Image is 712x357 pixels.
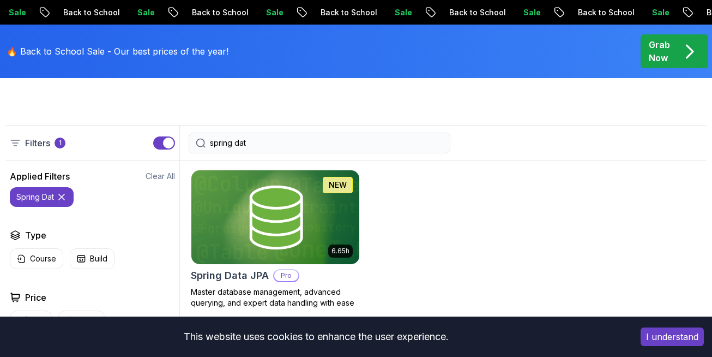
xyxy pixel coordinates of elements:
p: Course [30,253,56,264]
button: Clear All [146,171,175,182]
p: Master database management, advanced querying, and expert data handling with ease [191,287,360,308]
button: Pro [10,311,52,332]
input: Search Java, React, Spring boot ... [210,138,443,148]
p: Filters [25,136,50,150]
a: Spring Data JPA card6.65hNEWSpring Data JPAProMaster database management, advanced querying, and ... [191,170,360,308]
h2: Type [25,229,46,242]
img: Spring Data JPA card [191,170,359,264]
p: Back to School [438,7,512,18]
p: Grab Now [649,38,670,64]
p: Sale [512,7,547,18]
p: 🔥 Back to School Sale - Our best prices of the year! [7,45,228,58]
p: Back to School [310,7,384,18]
p: Pro [274,270,298,281]
button: spring dat [10,187,74,207]
button: Build [70,248,114,269]
p: Sale [641,7,676,18]
h2: Applied Filters [10,170,70,183]
button: Accept cookies [641,328,704,346]
h2: Price [25,291,46,304]
p: NEW [329,180,347,191]
button: Free [58,311,105,332]
p: Free [81,316,98,327]
p: 1 [59,139,62,147]
p: Sale [255,7,290,18]
p: Back to School [181,7,255,18]
p: Pro [32,316,45,327]
button: Course [10,248,63,269]
p: Build [90,253,107,264]
p: spring dat [16,192,54,203]
p: Sale [384,7,419,18]
h2: Spring Data JPA [191,268,269,283]
div: This website uses cookies to enhance the user experience. [8,325,624,349]
p: Back to School [52,7,126,18]
p: 6.65h [331,247,349,255]
p: Sale [126,7,161,18]
p: Back to School [567,7,641,18]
